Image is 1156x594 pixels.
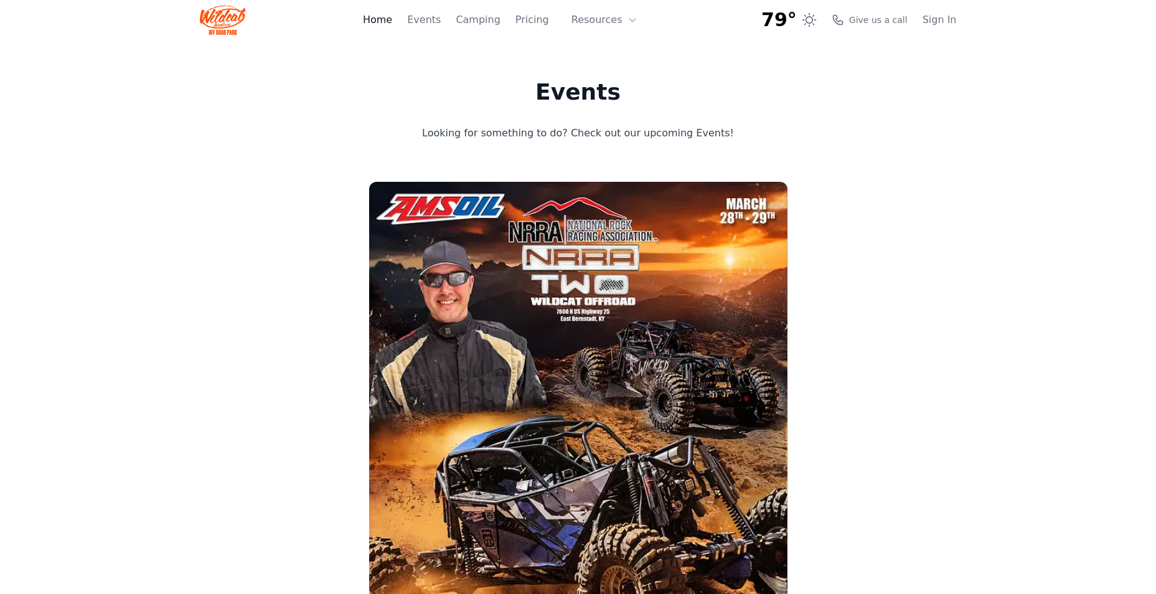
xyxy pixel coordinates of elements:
button: Resources [564,7,645,32]
a: Sign In [923,12,957,27]
img: Wildcat Logo [200,5,247,35]
a: Pricing [515,12,549,27]
p: Looking for something to do? Check out our upcoming Events! [372,125,784,142]
span: Give us a call [849,14,908,26]
a: Camping [456,12,500,27]
h1: Events [372,80,784,105]
a: Events [407,12,441,27]
a: Give us a call [832,14,908,26]
a: Home [363,12,392,27]
span: 79° [761,9,797,31]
